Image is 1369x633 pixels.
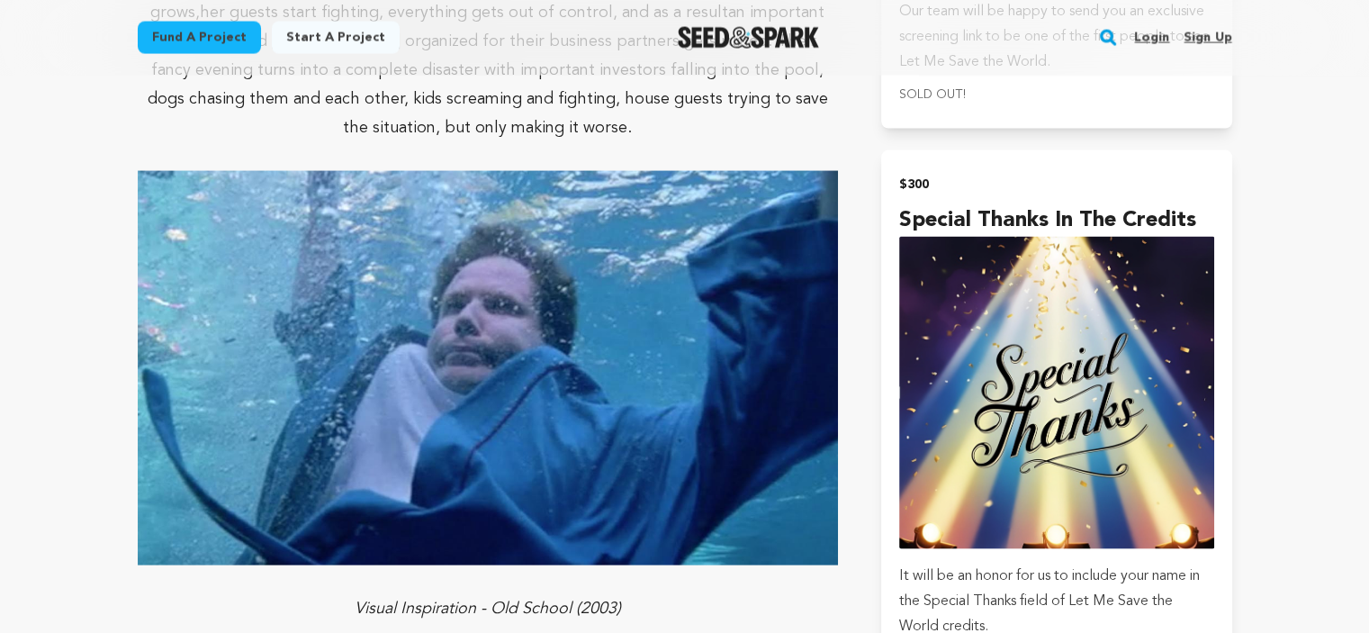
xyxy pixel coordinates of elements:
a: Seed&Spark Homepage [678,27,819,49]
img: incentive [899,237,1213,549]
a: Start a project [272,22,400,54]
img: 1743259625-Fi-M-Top10-Funny-Swimming-Pool-Scenes-1080p30.jpg [138,171,839,565]
p: Sold Out! [899,82,1213,107]
a: Sign up [1184,23,1231,52]
h4: Special Thanks in the Credits [899,204,1213,237]
h2: $300 [899,172,1213,197]
img: Seed&Spark Logo Dark Mode [678,27,819,49]
a: Login [1134,23,1169,52]
a: Fund a project [138,22,261,54]
em: Visual Inspiration - Old School (2003) [355,601,621,617]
